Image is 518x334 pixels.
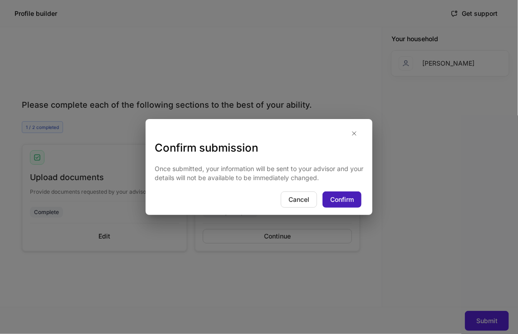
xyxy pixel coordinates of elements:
p: Once submitted, your information will be sent to your advisor and your details will not be availa... [155,164,363,182]
button: Cancel [281,191,317,208]
button: Confirm [323,191,362,208]
h3: Confirm submission [155,141,363,155]
div: Cancel [288,195,309,204]
div: Confirm [330,195,354,204]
